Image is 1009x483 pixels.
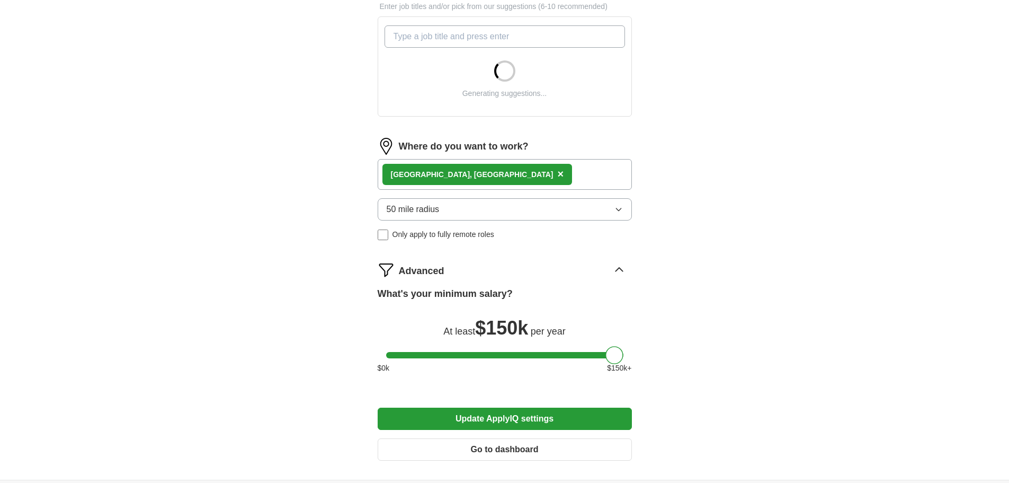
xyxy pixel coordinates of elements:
[392,229,494,240] span: Only apply to fully remote roles
[531,326,566,337] span: per year
[385,25,625,48] input: Type a job title and press enter
[399,139,529,154] label: Where do you want to work?
[557,168,564,180] span: ×
[378,261,395,278] img: filter
[378,438,632,461] button: Go to dashboard
[557,166,564,182] button: ×
[378,198,632,221] button: 50 mile radius
[391,169,553,180] div: [GEOGRAPHIC_DATA], [GEOGRAPHIC_DATA]
[378,287,513,301] label: What's your minimum salary?
[387,203,440,216] span: 50 mile radius
[607,363,631,374] span: $ 150 k+
[378,408,632,430] button: Update ApplyIQ settings
[378,230,388,240] input: Only apply to fully remote roles
[475,317,528,339] span: $ 150k
[378,363,390,374] span: $ 0 k
[378,1,632,12] p: Enter job titles and/or pick from our suggestions (6-10 recommended)
[378,138,395,155] img: location.png
[462,88,547,99] div: Generating suggestions...
[443,326,475,337] span: At least
[399,264,444,278] span: Advanced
